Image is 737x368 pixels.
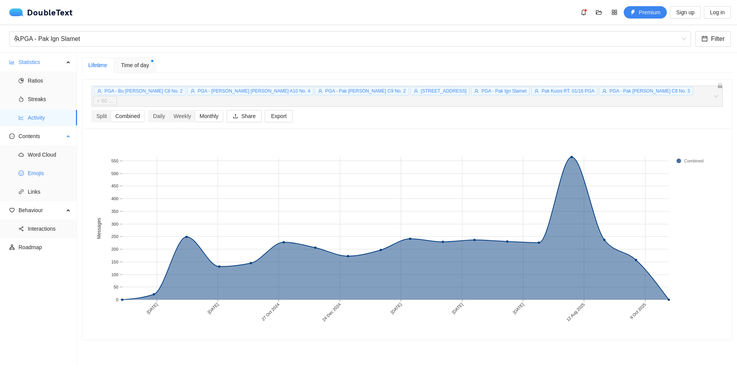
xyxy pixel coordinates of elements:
[104,88,183,94] span: PGA - Bu [PERSON_NAME] C8 No. 2
[695,31,731,47] button: calendarFilter
[261,302,280,322] text: 27 Oct 2024
[593,9,605,15] span: folder-open
[93,96,117,105] span: + 60 ...
[111,222,118,226] text: 300
[9,8,27,16] img: logo
[704,6,731,19] button: Log in
[116,297,118,302] text: 0
[542,88,594,94] span: Pak Kusni RT. 01/16 PGA
[624,6,667,19] button: thunderboltPremium
[28,221,71,236] span: Interactions
[92,111,111,122] div: Split
[9,59,15,65] span: bar-chart
[512,302,525,315] text: [DATE]
[609,9,620,15] span: appstore
[19,152,24,157] span: cloud
[318,89,323,93] span: user
[321,302,342,322] text: 24 Dec 2024
[111,247,118,252] text: 200
[19,170,24,176] span: smile
[19,226,24,231] span: share-alt
[111,234,118,239] text: 250
[9,245,15,250] span: apartment
[451,302,464,315] text: [DATE]
[325,88,406,94] span: PGA - Pak [PERSON_NAME] C9 No. 2
[577,6,590,19] button: bell
[19,203,64,218] span: Behaviour
[28,147,71,162] span: Word Cloud
[711,34,725,44] span: Filter
[9,208,15,213] span: heart
[474,89,479,93] span: user
[9,8,73,16] a: logoDoubleText
[9,8,73,16] div: DoubleText
[578,9,589,15] span: bell
[593,6,605,19] button: folder-open
[121,61,149,69] span: Time of day
[241,112,256,120] span: Share
[169,111,195,122] div: Weekly
[19,96,24,102] span: fire
[111,272,118,277] text: 100
[670,6,700,19] button: Sign up
[198,88,310,94] span: PGA - [PERSON_NAME] [PERSON_NAME] A10 No. 4
[19,78,24,83] span: pie-chart
[96,218,102,239] text: Messages
[19,115,24,120] span: line-chart
[114,285,118,289] text: 50
[97,89,102,93] span: user
[111,184,118,188] text: 450
[271,112,286,120] span: Export
[233,113,238,120] span: upload
[717,83,723,88] span: lock
[609,88,690,94] span: PGA - Pak [PERSON_NAME] C8 No. 3
[19,128,64,144] span: Contents
[28,184,71,199] span: Links
[207,302,219,315] text: [DATE]
[111,159,118,163] text: 550
[28,73,71,88] span: Ratios
[14,32,686,46] span: PGA - Pak Ign Slamet
[710,8,725,17] span: Log in
[28,91,71,107] span: Streaks
[534,89,539,93] span: user
[421,88,467,94] span: [STREET_ADDRESS]
[602,89,607,93] span: user
[19,240,71,255] span: Roadmap
[227,110,262,122] button: uploadShare
[630,10,636,16] span: thunderbolt
[14,32,679,46] div: PGA - Pak Ign Slamet
[28,165,71,181] span: Emojis
[265,110,293,122] button: Export
[14,35,20,42] span: team
[19,54,64,70] span: Statistics
[146,302,158,315] text: [DATE]
[414,89,418,93] span: user
[390,302,402,315] text: [DATE]
[111,209,118,214] text: 350
[195,111,223,122] div: Monthly
[28,110,71,125] span: Activity
[149,111,169,122] div: Daily
[702,35,708,43] span: calendar
[111,171,118,176] text: 500
[111,196,118,201] text: 400
[676,8,694,17] span: Sign up
[97,96,113,105] span: + 60 ...
[481,88,527,94] span: PGA - Pak Ign Slamet
[19,189,24,194] span: link
[608,6,621,19] button: appstore
[565,302,586,322] text: 12 Aug 2025
[111,260,118,264] text: 150
[9,133,15,139] span: message
[629,302,647,320] text: 9 Oct 2025
[639,8,660,17] span: Premium
[190,89,195,93] span: user
[111,111,144,122] div: Combined
[88,61,107,69] div: Lifetime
